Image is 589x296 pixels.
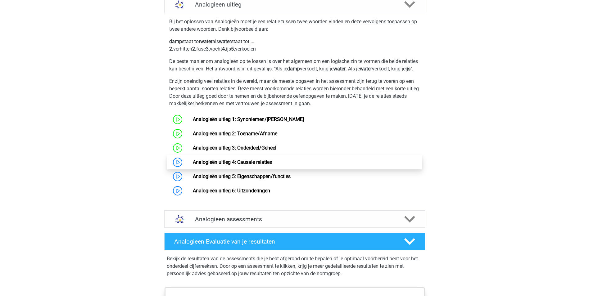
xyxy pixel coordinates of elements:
[192,46,196,52] b: 2.
[195,1,394,8] h4: Analogieen uitleg
[195,216,394,223] h4: Analogieen assessments
[222,46,226,52] b: 4.
[193,188,270,194] a: Analogieën uitleg 6: Uitzonderingen
[193,131,277,137] a: Analogieën uitleg 2: Toename/Afname
[193,159,272,165] a: Analogieën uitleg 4: Causale relaties
[169,78,420,107] p: Er zijn oneindig veel relaties in de wereld, maar de meeste opgaven in het assessment zijn terug ...
[200,38,212,44] b: water
[193,145,276,151] a: Analogieën uitleg 3: Onderdeel/Geheel
[406,66,410,72] b: ijs
[193,173,291,179] a: Analogieën uitleg 5: Eigenschappen/functies
[169,18,420,33] p: Bij het oplossen van Analogieën moet je een relatie tussen twee woorden vinden en deze vervolgens...
[231,46,235,52] b: 5.
[360,66,372,72] b: water
[169,38,420,53] p: staat tot als staat tot ... verhitten fase vocht ijs verkoelen
[287,66,300,72] b: damp
[162,233,428,250] a: Analogieen Evaluatie van je resultaten
[172,211,188,227] img: analogieen assessments
[169,58,420,73] p: De beste manier om analogieën op te lossen is over het algemeen om een logische zin te vormen die...
[333,66,346,72] b: water
[162,210,428,228] a: assessments Analogieen assessments
[193,116,304,122] a: Analogieën uitleg 1: Synoniemen/[PERSON_NAME]
[169,38,182,44] b: damp
[174,238,394,245] h4: Analogieen Evaluatie van je resultaten
[206,46,210,52] b: 3.
[169,46,173,52] b: 2.
[219,38,231,44] b: water
[167,255,423,277] p: Bekijk de resultaten van de assessments die je hebt afgerond om te bepalen of je optimaal voorber...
